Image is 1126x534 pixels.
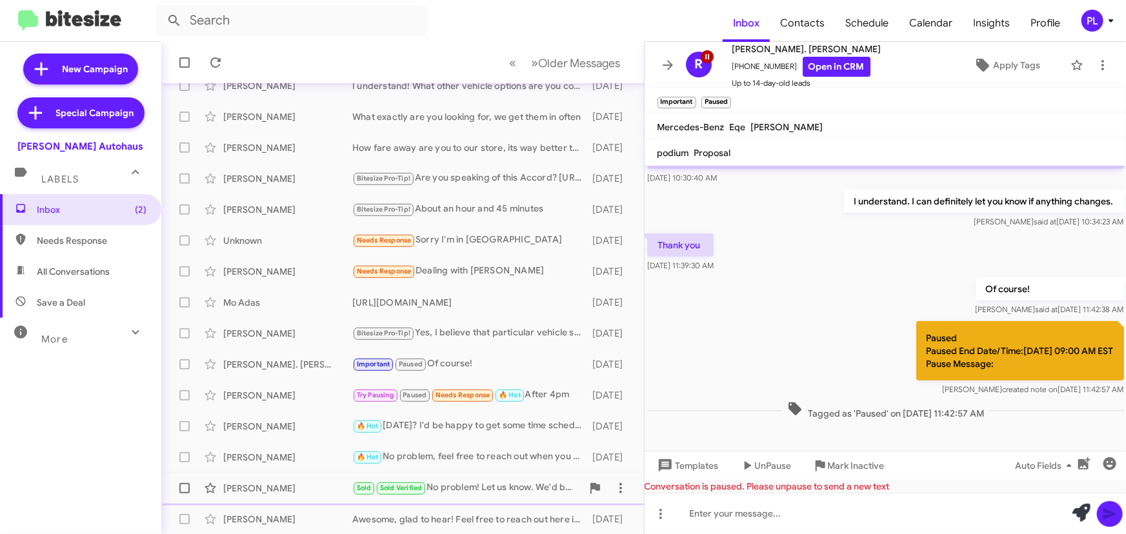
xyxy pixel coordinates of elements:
div: [DATE] [589,110,634,123]
div: [DATE] [589,389,634,402]
span: (2) [135,203,146,216]
div: I understand! What other vehicle options are you considering? [352,79,589,92]
span: Try Pausing [357,391,394,399]
div: [PERSON_NAME] [223,389,352,402]
span: Apply Tags [993,54,1040,77]
button: Mark Inactive [802,454,895,477]
div: Of course! [352,357,589,371]
div: Yes, I believe that particular vehicle sold. Do you have a new Navigator in your inventory? [352,326,589,341]
span: [PERSON_NAME] [751,121,823,133]
div: [DATE] [589,172,634,185]
span: Eqe [730,121,746,133]
p: I understand. I can definitely let you know if anything changes. [843,190,1123,213]
span: [PERSON_NAME] [DATE] 11:42:57 AM [942,384,1123,394]
span: [PERSON_NAME] [DATE] 10:34:23 AM [974,217,1123,226]
div: Dealing with [PERSON_NAME] [352,264,589,279]
nav: Page navigation example [503,50,628,76]
small: Important [658,97,696,108]
div: [DATE] [589,513,634,526]
span: Needs Response [436,391,490,399]
button: Templates [645,454,729,477]
a: Calendar [899,5,963,42]
span: Tagged as 'Paused' on [DATE] 11:42:57 AM [781,401,989,420]
div: [PERSON_NAME] [223,513,352,526]
div: Mo Adas [223,296,352,309]
button: Next [524,50,628,76]
div: No problem! Let us know. We'd be happy to help. [352,480,582,495]
span: Needs Response [37,234,146,247]
a: Profile [1020,5,1071,42]
p: Thank you [647,233,714,257]
span: Save a Deal [37,296,85,309]
div: [PERSON_NAME] [223,420,352,433]
div: [DATE] [589,327,634,340]
p: Of course! [975,277,1123,301]
div: [URL][DOMAIN_NAME] [352,296,589,309]
span: [PERSON_NAME] [DATE] 11:42:38 AM [975,304,1123,314]
div: [PERSON_NAME] [223,79,352,92]
div: [PERSON_NAME] Autohaus [18,140,144,153]
button: UnPause [729,454,802,477]
button: Previous [502,50,525,76]
div: Awesome, glad to hear! Feel free to reach out here if we can help in any way [352,513,589,526]
span: New Campaign [62,63,128,75]
span: More [41,333,68,345]
a: Inbox [723,5,770,42]
a: Insights [963,5,1020,42]
span: 🔥 Hot [357,453,379,461]
div: [DATE] [589,265,634,278]
div: [DATE] [589,296,634,309]
div: After 4pm [352,388,589,402]
span: Auto Fields [1015,454,1077,477]
span: 🔥 Hot [499,391,521,399]
a: Special Campaign [17,97,145,128]
div: [DATE] [589,358,634,371]
span: Needs Response [357,236,412,244]
span: Older Messages [539,56,621,70]
div: Are you speaking of this Accord? [URL][DOMAIN_NAME] [352,171,589,186]
span: Mercedes-Benz [658,121,725,133]
div: [PERSON_NAME] [223,327,352,340]
button: Auto Fields [1005,454,1087,477]
span: Bitesize Pro-Tip! [357,329,410,337]
span: R [694,54,703,75]
a: Contacts [770,5,835,42]
div: [DATE] [589,234,634,247]
a: Schedule [835,5,899,42]
span: said at [1035,304,1058,314]
span: Important [357,360,390,368]
span: Bitesize Pro-Tip! [357,174,410,183]
span: Sold [357,484,372,492]
div: [PERSON_NAME] [223,203,352,216]
div: What exactly are you looking for, we get them in often [352,110,589,123]
span: Proposal [694,147,731,159]
div: [DATE]? I'd be happy to get some time scheduled for you. Just let me know if mornings, afternoons... [352,419,589,433]
span: Special Campaign [56,106,134,119]
input: Search [156,5,427,36]
div: [PERSON_NAME] [223,172,352,185]
span: [PHONE_NUMBER] [732,57,881,77]
div: [DATE] [589,203,634,216]
div: [PERSON_NAME] [223,265,352,278]
div: [DATE] [589,79,634,92]
span: « [510,55,517,71]
div: About an hour and 45 minutes [352,202,589,217]
div: Unknown [223,234,352,247]
div: No problem, feel free to reach out when you are available! [352,450,589,464]
span: created note on [1002,384,1058,394]
div: [PERSON_NAME] [223,110,352,123]
div: [PERSON_NAME] [223,482,352,495]
div: PL [1081,10,1103,32]
a: New Campaign [23,54,138,84]
span: said at [1034,217,1056,226]
small: Paused [701,97,731,108]
span: UnPause [755,454,792,477]
span: [DATE] 10:30:40 AM [647,173,717,183]
span: podium [658,147,689,159]
span: Bitesize Pro-Tip! [357,205,410,213]
button: PL [1071,10,1112,32]
div: How fare away are you to our store, its way better to get my preowned mgr to touch your car, he p... [352,141,589,154]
